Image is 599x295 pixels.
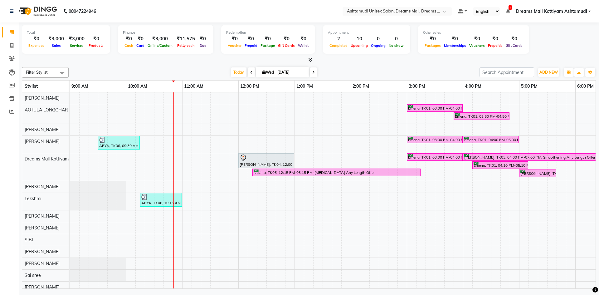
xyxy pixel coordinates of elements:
[25,107,68,113] span: AOTULA LONGCHAR
[174,35,197,42] div: ₹11,575
[538,68,559,77] button: ADD NEW
[387,35,405,42] div: 0
[259,43,276,48] span: Package
[25,213,60,219] span: [PERSON_NAME]
[473,162,528,168] div: Emena, TK01, 04:10 PM-05:10 PM, Anti-[MEDICAL_DATA] Treatment With Spa
[135,43,146,48] span: Card
[275,68,307,77] input: 2025-09-03
[87,35,105,42] div: ₹0
[141,194,181,206] div: ARYA, TK06, 10:15 AM-11:00 AM, Hair Setting With Tongs (₹1000)
[506,8,510,14] a: 1
[25,225,60,231] span: [PERSON_NAME]
[423,35,442,42] div: ₹0
[66,35,87,42] div: ₹3,000
[454,113,509,119] div: Emena, TK01, 03:50 PM-04:50 PM, Korean Glass Skin Facial
[423,43,442,48] span: Packages
[468,43,486,48] span: Vouchers
[226,30,310,35] div: Redemption
[369,35,387,42] div: 0
[16,2,59,20] img: logo
[27,43,46,48] span: Expenses
[464,137,518,143] div: Emena, TK01, 04:00 PM-05:00 PM, Korean Glass Skin Facial
[407,137,462,143] div: Emena, TK01, 03:00 PM-04:00 PM, [GEOGRAPHIC_DATA]
[70,82,90,91] a: 9:00 AM
[27,35,46,42] div: ₹0
[25,127,60,132] span: [PERSON_NAME]
[276,35,296,42] div: ₹0
[504,43,524,48] span: Gift Cards
[516,8,587,15] span: Dreams Mall Kottiyam Ashtamudi
[349,43,369,48] span: Upcoming
[25,284,60,290] span: [PERSON_NAME]
[253,170,420,175] div: Naziha, TK05, 12:15 PM-03:15 PM, [MEDICAL_DATA] Any Length Offer
[351,82,371,91] a: 2:00 PM
[468,35,486,42] div: ₹0
[226,35,243,42] div: ₹0
[25,139,60,144] span: [PERSON_NAME]
[135,35,146,42] div: ₹0
[99,137,139,149] div: ARYA, TK06, 09:30 AM-10:15 AM, Hair Setting With Tongs (₹1000)
[197,35,208,42] div: ₹0
[68,43,85,48] span: Services
[146,43,174,48] span: Online/Custom
[486,35,504,42] div: ₹0
[480,67,534,77] input: Search Appointment
[328,43,349,48] span: Completed
[442,35,468,42] div: ₹0
[176,43,196,48] span: Petty cash
[509,5,512,10] span: 1
[423,30,524,35] div: Other sales
[198,43,208,48] span: Due
[25,83,38,89] span: Stylist
[296,43,310,48] span: Wallet
[126,82,149,91] a: 10:00 AM
[123,43,135,48] span: Cash
[486,43,504,48] span: Prepaids
[25,95,60,101] span: [PERSON_NAME]
[123,30,208,35] div: Finance
[69,2,96,20] b: 08047224946
[407,105,462,111] div: Emena, TK01, 03:00 PM-04:00 PM, Anti-[MEDICAL_DATA] Treatment With Spa
[295,82,314,91] a: 1:00 PM
[87,43,105,48] span: Products
[25,184,60,189] span: [PERSON_NAME]
[239,154,294,167] div: [PERSON_NAME], TK04, 12:00 PM-01:00 PM, Spa Pedicure
[328,35,349,42] div: 2
[328,30,405,35] div: Appointment
[520,170,556,176] div: [PERSON_NAME], TK02, 05:00 PM-05:40 PM, Normal Hair Cut
[463,82,483,91] a: 4:00 PM
[146,35,174,42] div: ₹3,000
[26,70,48,75] span: Filter Stylist
[296,35,310,42] div: ₹0
[25,237,33,243] span: SIBI
[442,43,468,48] span: Memberships
[183,82,205,91] a: 11:00 AM
[231,67,246,77] span: Today
[25,249,60,254] span: [PERSON_NAME]
[46,35,66,42] div: ₹3,000
[50,43,62,48] span: Sales
[123,35,135,42] div: ₹0
[576,82,595,91] a: 6:00 PM
[407,82,427,91] a: 3:00 PM
[539,70,558,75] span: ADD NEW
[27,30,105,35] div: Total
[25,273,41,278] span: Sai sree
[261,70,275,75] span: Wed
[226,43,243,48] span: Voucher
[349,35,369,42] div: 10
[276,43,296,48] span: Gift Cards
[243,43,259,48] span: Prepaid
[407,154,462,160] div: Emena, TK01, 03:00 PM-04:00 PM, Korean Glass Skin Facial
[369,43,387,48] span: Ongoing
[387,43,405,48] span: No show
[25,261,60,266] span: [PERSON_NAME]
[519,82,539,91] a: 5:00 PM
[25,196,41,201] span: Lekshmi
[243,35,259,42] div: ₹0
[239,82,261,91] a: 12:00 PM
[259,35,276,42] div: ₹0
[25,156,91,162] span: Dreams Mall Kottiyam Ashtamudi
[504,35,524,42] div: ₹0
